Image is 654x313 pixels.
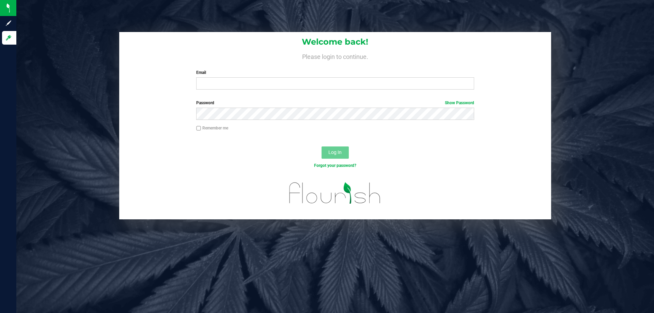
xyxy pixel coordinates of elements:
[322,146,349,159] button: Log In
[314,163,356,168] a: Forgot your password?
[281,176,389,210] img: flourish_logo.svg
[328,150,342,155] span: Log In
[119,37,551,46] h1: Welcome back!
[196,125,228,131] label: Remember me
[196,100,214,105] span: Password
[196,126,201,131] input: Remember me
[5,34,12,41] inline-svg: Log in
[196,69,474,76] label: Email
[445,100,474,105] a: Show Password
[119,52,551,60] h4: Please login to continue.
[5,20,12,27] inline-svg: Sign up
